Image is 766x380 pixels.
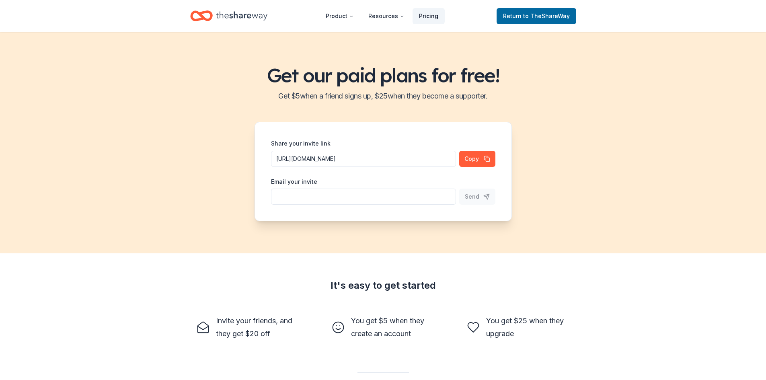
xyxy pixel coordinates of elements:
div: It's easy to get started [190,279,576,292]
div: You get $25 when they upgrade [486,314,570,340]
button: Resources [362,8,411,24]
a: Home [190,6,267,25]
h2: Get $ 5 when a friend signs up, $ 25 when they become a supporter. [10,90,756,103]
button: Copy [459,151,495,167]
div: Invite your friends, and they get $20 off [216,314,300,340]
div: You get $5 when they create an account [351,314,435,340]
span: Return [503,11,570,21]
span: to TheShareWay [523,12,570,19]
label: Email your invite [271,178,317,186]
a: Returnto TheShareWay [497,8,576,24]
label: Share your invite link [271,140,331,148]
a: Pricing [413,8,445,24]
button: Product [319,8,360,24]
nav: Main [319,6,445,25]
h1: Get our paid plans for free! [10,64,756,86]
